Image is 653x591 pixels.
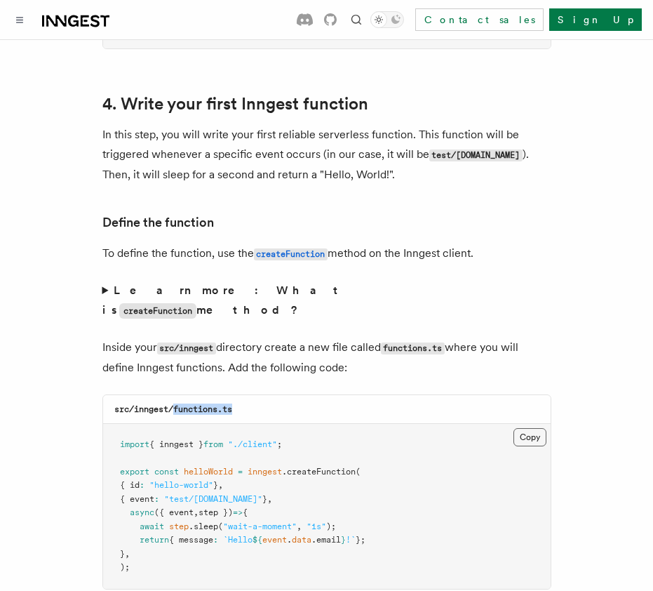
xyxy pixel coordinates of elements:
span: : [140,480,144,490]
span: , [194,507,198,517]
span: : [213,535,218,545]
code: createFunction [119,303,196,319]
button: Find something... [348,11,365,28]
span: { [243,507,248,517]
span: } [213,480,218,490]
span: }; [356,535,365,545]
code: test/[DOMAIN_NAME] [429,150,523,161]
span: ; [277,439,282,449]
code: src/inngest/functions.ts [114,404,232,414]
p: Inside your directory create a new file called where you will define Inngest functions. Add the f... [102,338,551,378]
span: async [130,507,154,517]
span: { message [169,535,213,545]
a: createFunction [254,246,328,260]
a: Define the function [102,213,214,232]
button: Toggle dark mode [370,11,404,28]
span: step }) [198,507,233,517]
span: . [287,535,292,545]
span: .email [311,535,341,545]
span: "1s" [307,522,326,531]
span: import [120,439,149,449]
p: In this step, you will write your first reliable serverless function. This function will be trigg... [102,125,551,185]
span: "wait-a-moment" [223,522,297,531]
summary: Learn more: What iscreateFunctionmethod? [102,281,551,321]
span: ({ event [154,507,194,517]
span: { id [120,480,140,490]
p: To define the function, use the method on the Inngest client. [102,244,551,264]
span: { event [120,494,154,504]
a: Contact sales [415,8,544,31]
span: } [341,535,346,545]
span: } [262,494,267,504]
span: from [203,439,223,449]
span: data [292,535,311,545]
span: !` [346,535,356,545]
a: Sign Up [549,8,642,31]
span: , [297,522,302,531]
code: src/inngest [157,343,216,354]
span: : [154,494,159,504]
span: export [120,467,149,477]
span: helloWorld [184,467,233,477]
code: createFunction [254,248,328,260]
span: .createFunction [282,467,356,477]
span: ( [218,522,223,531]
span: ); [326,522,336,531]
code: functions.ts [381,343,445,354]
span: => [233,507,243,517]
span: .sleep [189,522,218,531]
button: Toggle navigation [11,11,28,28]
button: Copy [513,428,546,446]
span: , [125,549,130,559]
span: ); [120,562,130,572]
span: `Hello [223,535,253,545]
span: "hello-world" [149,480,213,490]
strong: Learn more: What is method? [102,284,344,317]
span: const [154,467,179,477]
span: { inngest } [149,439,203,449]
span: , [267,494,272,504]
span: step [169,522,189,531]
span: return [140,535,169,545]
span: "./client" [228,439,277,449]
a: 4. Write your first Inngest function [102,94,368,114]
span: = [238,467,243,477]
span: inngest [248,467,282,477]
span: "test/[DOMAIN_NAME]" [164,494,262,504]
span: ${ [253,535,262,545]
span: , [218,480,223,490]
span: event [262,535,287,545]
span: } [120,549,125,559]
span: ( [356,467,361,477]
span: await [140,522,164,531]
